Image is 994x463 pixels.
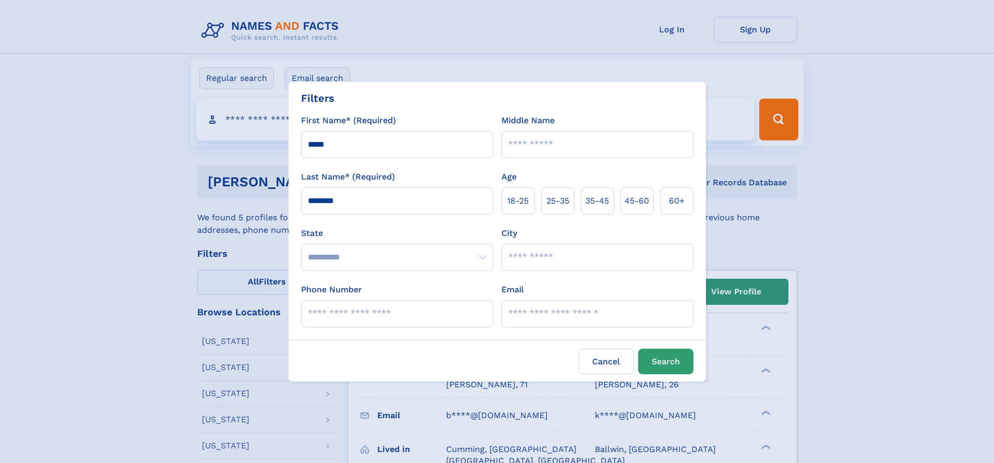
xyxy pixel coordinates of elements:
[638,349,693,374] button: Search
[625,195,649,207] span: 45‑60
[301,90,334,106] div: Filters
[501,171,517,183] label: Age
[501,114,555,127] label: Middle Name
[501,283,524,296] label: Email
[301,283,362,296] label: Phone Number
[507,195,529,207] span: 18‑25
[301,114,396,127] label: First Name* (Required)
[585,195,609,207] span: 35‑45
[546,195,569,207] span: 25‑35
[301,227,493,240] label: State
[501,227,517,240] label: City
[579,349,634,374] label: Cancel
[669,195,685,207] span: 60+
[301,171,395,183] label: Last Name* (Required)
